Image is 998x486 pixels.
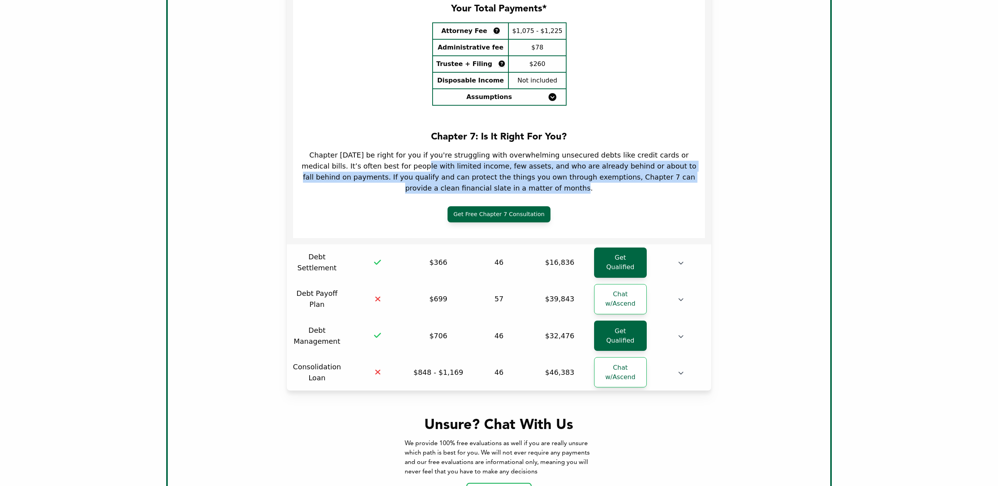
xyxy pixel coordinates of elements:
td: $848 - $1,169 [408,354,468,391]
td: $366 [408,244,468,281]
td: Not included [508,72,566,89]
td: $16,836 [529,244,590,281]
td: $32,476 [529,317,590,354]
div: Chapter [DATE] be right for you if you're struggling with overwhelming unsecured debts like credi... [299,150,699,194]
td: Consolidation Loan [287,354,347,391]
a: Get Qualified [594,248,647,278]
td: $1,075 - $1,225 [508,23,566,39]
strong: Administrative fee [438,44,503,51]
a: Get Free Chapter 7 Consultation [448,206,551,222]
td: Debt Payoff Plan [287,281,347,317]
div: We provide 100% free evaluations as well if you are really unsure which path is best for you. We ... [405,439,593,477]
td: 46 [469,354,529,391]
td: $706 [408,317,468,354]
td: 46 [469,244,529,281]
strong: Trustee + Filing [437,60,505,68]
a: Chat w/Ascend [594,357,647,387]
div: Unsure? Chat With Us [405,416,593,435]
a: Chat w/Ascend [594,284,647,314]
strong: Attorney Fee [441,27,500,35]
td: $699 [408,281,468,317]
td: 46 [469,317,529,354]
a: Get Qualified [594,321,647,351]
a: Assumptions [436,92,563,102]
td: $46,383 [529,354,590,391]
div: Your Total Payments* [451,3,547,16]
td: Debt Settlement [287,244,347,281]
td: $78 [508,39,566,56]
td: 57 [469,281,529,317]
div: Chapter 7: Is It Right For You? [431,131,567,143]
td: $39,843 [529,281,590,317]
strong: Disposable Income [437,77,504,84]
td: $260 [508,56,566,72]
td: Debt Management [287,317,347,354]
strong: Assumptions [466,93,512,101]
